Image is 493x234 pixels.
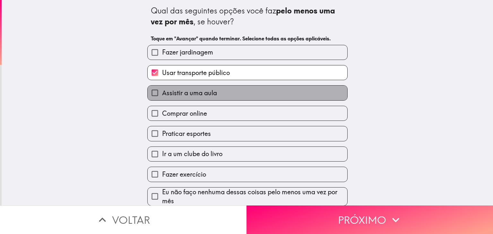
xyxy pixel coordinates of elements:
[162,188,347,205] span: Eu não faço nenhuma dessas coisas pelo menos uma vez por mês
[162,149,222,158] span: Ir a um clube do livro
[148,45,347,60] button: Fazer jardinagem
[162,109,207,118] span: Comprar online
[151,6,337,26] b: pelo menos uma vez por mês
[151,35,344,42] h6: Toque em "Avançar" quando terminar. Selecione todas as opções aplicáveis.
[148,167,347,181] button: Fazer exercício
[162,68,230,77] span: Usar transporte público
[162,129,211,138] span: Praticar esportes
[148,106,347,121] button: Comprar online
[148,147,347,161] button: Ir a um clube do livro
[148,86,347,100] button: Assistir a uma aula
[162,170,206,179] span: Fazer exercício
[162,48,213,57] span: Fazer jardinagem
[151,5,344,27] div: Qual das seguintes opções você faz , se houver?
[148,65,347,80] button: Usar transporte público
[246,205,493,234] button: Próximo
[148,126,347,141] button: Praticar esportes
[162,88,217,97] span: Assistir a uma aula
[148,188,347,205] button: Eu não faço nenhuma dessas coisas pelo menos uma vez por mês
